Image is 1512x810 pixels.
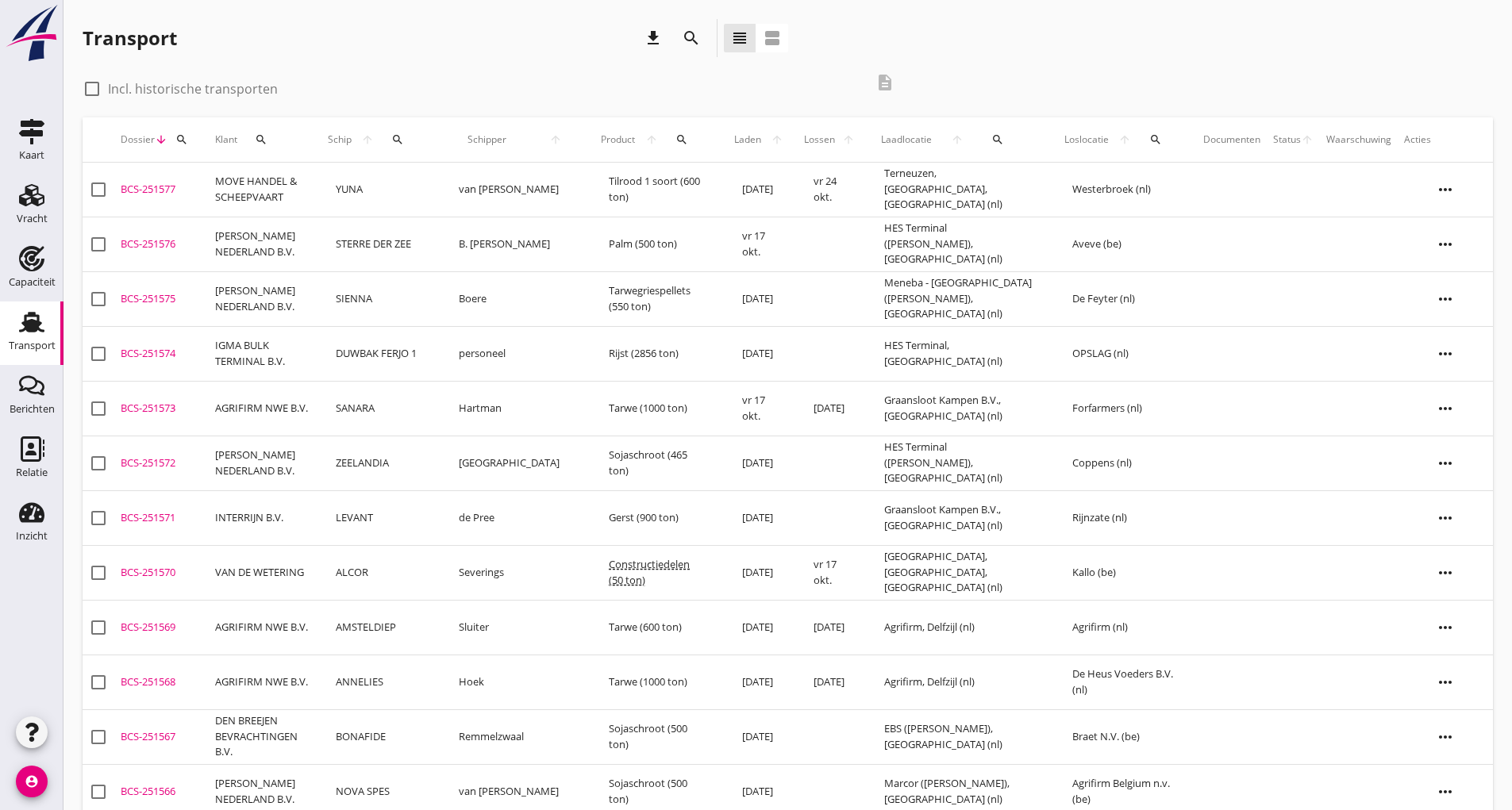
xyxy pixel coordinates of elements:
td: vr 17 okt. [723,217,794,271]
td: AMSTELDIEP [317,600,440,655]
span: Laden [729,132,766,147]
i: more_horiz [1423,277,1468,321]
div: Berichten [10,404,55,414]
div: BCS-251570 [121,565,202,581]
td: IGMA BULK TERMINAL B.V. [209,326,317,381]
span: De Feyter (nl) [1072,291,1135,305]
td: Graansloot Kampen B.V., [GEOGRAPHIC_DATA] (nl) [865,381,1053,436]
i: more_horiz [1423,715,1468,759]
i: more_horiz [1423,496,1468,540]
div: Transport [9,340,56,351]
i: more_horiz [1423,386,1468,431]
span: Agrifirm Belgium n.v. (be) [1072,776,1170,806]
td: Sojaschroot (500 ton) [590,709,723,764]
td: [DATE] [723,163,794,217]
td: HES Terminal ([PERSON_NAME]), [GEOGRAPHIC_DATA] (nl) [865,217,1053,271]
i: more_horiz [1423,441,1468,486]
td: vr 17 okt. [794,545,865,600]
span: Forfarmers (nl) [1072,401,1142,415]
td: [DATE] [723,709,794,764]
span: De Heus Voeders B.V. (nl) [1072,666,1173,697]
td: [DATE] [794,655,865,709]
span: Lossen [801,132,839,147]
td: STERRE DER ZEE [317,217,440,271]
span: Kallo (be) [1072,565,1116,579]
span: Agrifirm (nl) [1072,620,1128,634]
td: HES Terminal ([PERSON_NAME]), [GEOGRAPHIC_DATA] (nl) [865,436,1053,490]
i: arrow_upward [839,133,859,146]
i: arrow_upward [1114,133,1136,146]
td: DEN BREEJEN BEVRACHTINGEN B.V. [209,709,317,764]
div: Relatie [16,467,48,478]
span: Braet N.V. (be) [1072,729,1140,743]
i: search [391,133,404,146]
td: AGRIFIRM NWE B.V. [209,600,317,655]
i: search [255,133,267,146]
i: arrow_upward [941,133,973,146]
td: Rijst (2856 ton) [590,326,723,381]
i: search [175,133,188,146]
td: ZEELANDIA [317,436,440,490]
i: arrow_upward [640,133,662,146]
td: HES Terminal, [GEOGRAPHIC_DATA] (nl) [865,326,1053,381]
div: BCS-251568 [121,674,202,690]
span: Loslocatie [1060,132,1114,147]
i: arrow_upward [356,133,379,146]
i: view_agenda [763,29,782,48]
td: [DATE] [723,490,794,545]
td: [DATE] [723,436,794,490]
div: Documenten [1203,132,1260,147]
div: BCS-251576 [121,236,202,252]
i: view_headline [730,29,749,48]
td: [PERSON_NAME] NEDERLAND B.V. [209,436,317,490]
td: Terneuzen, [GEOGRAPHIC_DATA], [GEOGRAPHIC_DATA] (nl) [865,163,1053,217]
td: BONAFIDE [317,709,440,764]
td: Remmelzwaal [440,709,591,764]
td: [GEOGRAPHIC_DATA], [GEOGRAPHIC_DATA], [GEOGRAPHIC_DATA] (nl) [865,545,1053,600]
td: Tarwe (1000 ton) [590,381,723,436]
td: [PERSON_NAME] NEDERLAND B.V. [209,271,317,326]
td: SIENNA [317,271,440,326]
span: Dossier [121,132,155,147]
i: more_horiz [1423,605,1468,650]
td: Tarwe (1000 ton) [590,655,723,709]
td: Palm (500 ton) [590,217,723,271]
span: Aveve (be) [1072,236,1121,251]
div: BCS-251575 [121,291,202,307]
td: [DATE] [723,326,794,381]
span: Status [1273,132,1301,147]
td: VAN DE WETERING [209,545,317,600]
td: Sluiter [440,600,591,655]
i: arrow_upward [766,133,788,146]
span: Schipper [446,132,528,147]
i: search [1149,133,1162,146]
i: more_horiz [1423,222,1468,267]
span: Schip [323,132,356,147]
span: Laadlocatie [871,132,941,147]
td: AGRIFIRM NWE B.V. [209,381,317,436]
td: SANARA [317,381,440,436]
td: ANNELIES [317,655,440,709]
td: ALCOR [317,545,440,600]
i: more_horiz [1423,551,1468,595]
td: YUNA [317,163,440,217]
span: Product [596,132,640,147]
td: Agrifirm, Delfzijl (nl) [865,600,1053,655]
i: search [991,133,1004,146]
td: INTERRIJN B.V. [209,490,317,545]
td: Severings [440,545,591,600]
div: Vracht [17,213,48,224]
span: Rijnzate (nl) [1072,510,1127,524]
span: Westerbroek (nl) [1072,182,1151,196]
td: AGRIFIRM NWE B.V. [209,655,317,709]
div: Waarschuwing [1326,132,1391,147]
td: Boere [440,271,591,326]
div: BCS-251577 [121,182,202,198]
div: BCS-251573 [121,401,202,417]
div: Klant [215,121,310,159]
td: [DATE] [723,600,794,655]
div: BCS-251566 [121,784,202,800]
div: BCS-251571 [121,510,202,526]
td: Meneba - [GEOGRAPHIC_DATA] ([PERSON_NAME]), [GEOGRAPHIC_DATA] (nl) [865,271,1053,326]
td: Graansloot Kampen B.V., [GEOGRAPHIC_DATA] (nl) [865,490,1053,545]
